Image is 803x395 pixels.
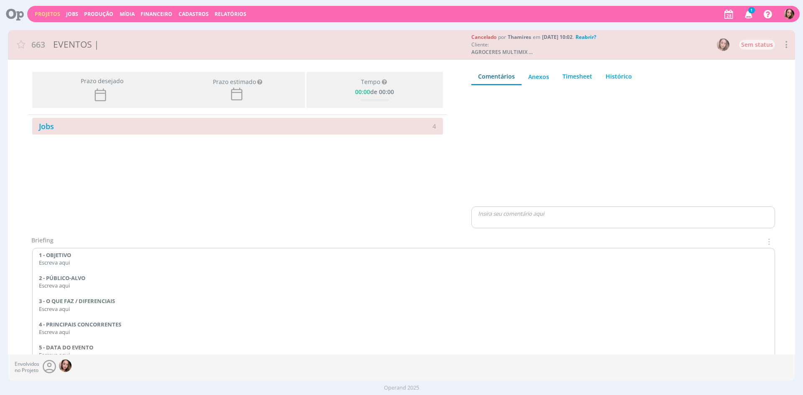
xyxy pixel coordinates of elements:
div: Cliente: [471,41,660,56]
span: Escreva aqui [39,328,70,336]
div: Prazo estimado [213,77,256,86]
button: Cadastros [176,11,211,18]
a: Jobs [66,10,78,18]
span: Sem status [741,41,773,48]
a: Timesheet [556,69,599,84]
span: Prazo desejado [77,76,123,85]
a: Mídia [120,10,135,18]
span: Tempo [361,79,380,86]
span: 663 [31,38,45,51]
p: Escreva aqui [39,259,768,266]
span: em [533,33,540,41]
button: Relatórios [212,11,249,18]
button: Mídia [117,11,137,18]
a: Produção [84,10,113,18]
span: AGROCERES MULTIMIX NUTRIÇÃO ANIMAL LTDA. [471,48,534,56]
button: T [783,7,795,21]
button: Jobs [64,11,81,18]
a: Histórico [599,69,639,84]
button: Sem status [739,40,775,50]
strong: 1 - OBJETIVO [39,251,71,259]
span: Reabrir? [575,33,596,41]
strong: 2 - PÚBLICO-ALVO [39,274,85,282]
b: Thamires [508,33,531,41]
img: T [784,9,794,19]
div: EVENTOS | [50,35,467,54]
div: . [471,33,660,41]
strong: 5 - DATA DO EVENTO [39,344,93,351]
strong: 3 - O QUE FAZ / DIFERENCIAIS [39,297,115,305]
div: de 00:00 [355,87,394,96]
a: Jobs [32,121,54,131]
b: [DATE] 10:02 [542,33,573,41]
a: Comentários [471,69,522,85]
a: Jobs4 [32,118,443,135]
span: por [498,33,506,41]
span: Envolvidos no Projeto [15,361,39,373]
span: Escreva aqui [39,351,70,359]
button: Financeiro [138,11,175,18]
span: Escreva aqui [39,305,70,313]
span: Cancelado [471,33,496,41]
img: T [59,359,72,372]
button: 1 [739,7,757,22]
a: Financeiro [141,10,172,18]
div: Anexos [528,72,549,81]
strong: 4 - PRINCIPAIS CONCORRENTES [39,321,121,328]
a: Relatórios [215,10,246,18]
span: Escreva aqui [39,282,70,289]
div: Briefing [31,236,54,248]
span: 00:00 [355,88,370,96]
span: 1 [748,7,755,13]
span: 4 [432,122,436,130]
button: Projetos [32,11,63,18]
span: Cadastros [179,10,209,18]
button: Produção [82,11,116,18]
a: Projetos [35,10,60,18]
